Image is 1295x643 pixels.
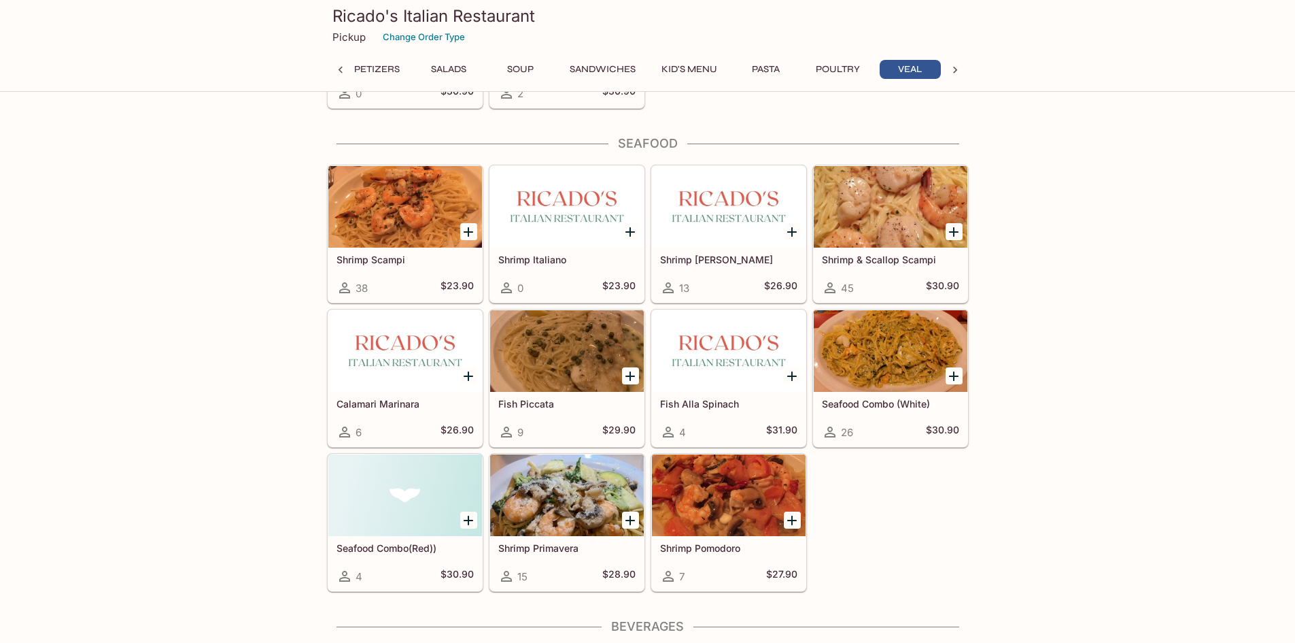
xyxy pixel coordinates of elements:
button: Salads [418,60,479,79]
h4: Seafood [327,136,969,151]
div: Seafood Combo (White) [814,310,967,392]
a: Seafood Combo (White)26$30.90 [813,310,968,447]
button: Sandwiches [562,60,643,79]
h5: $30.90 [602,85,636,101]
button: Add Shrimp Scampi [460,223,477,240]
h5: $29.90 [602,424,636,440]
h5: $27.90 [766,568,797,584]
span: 2 [517,87,523,100]
span: 0 [356,87,362,100]
div: Shrimp Primavera [490,455,644,536]
div: Shrimp Pomodoro [652,455,806,536]
button: Add Seafood Combo (White) [946,367,963,384]
button: Change Order Type [377,27,471,48]
button: Veal [880,60,941,79]
div: Fish Piccata [490,310,644,392]
a: Fish Alla Spinach4$31.90 [651,310,806,447]
span: 9 [517,426,523,439]
div: Shrimp Italiano [490,166,644,248]
div: Shrimp Scampi [328,166,482,248]
span: 6 [356,426,362,439]
h5: $30.90 [441,85,474,101]
a: Shrimp Pomodoro7$27.90 [651,454,806,591]
button: Add Shrimp Italiano [622,223,639,240]
h5: Seafood Combo(Red)) [336,542,474,554]
h5: Seafood Combo (White) [822,398,959,410]
button: Kid's Menu [654,60,725,79]
h5: $30.90 [926,280,959,296]
div: Fish Alla Spinach [652,310,806,392]
button: Add Shrimp Sorrentino [784,223,801,240]
span: 45 [841,282,854,295]
h5: Fish Alla Spinach [660,398,797,410]
h4: Beverages [327,619,969,634]
div: Calamari Marinara [328,310,482,392]
h5: Calamari Marinara [336,398,474,410]
h5: $30.90 [926,424,959,440]
a: Shrimp & Scallop Scampi45$30.90 [813,165,968,303]
h5: Shrimp Pomodoro [660,542,797,554]
button: Add Shrimp & Scallop Scampi [946,223,963,240]
h5: $23.90 [602,280,636,296]
h5: $31.90 [766,424,797,440]
h5: Shrimp & Scallop Scampi [822,254,959,265]
div: Shrimp & Scallop Scampi [814,166,967,248]
span: 15 [517,570,528,583]
a: Seafood Combo(Red))4$30.90 [328,454,483,591]
h5: $23.90 [441,280,474,296]
h5: $30.90 [441,568,474,584]
span: 38 [356,282,368,295]
h5: $28.90 [602,568,636,584]
h5: $26.90 [764,280,797,296]
button: Add Shrimp Pomodoro [784,512,801,529]
div: Shrimp Sorrentino [652,166,806,248]
p: Pickup [332,31,366,44]
span: 26 [841,426,853,439]
button: Add Calamari Marinara [460,367,477,384]
a: Shrimp Primavera15$28.90 [489,454,644,591]
a: Shrimp Scampi38$23.90 [328,165,483,303]
span: 7 [679,570,685,583]
a: Fish Piccata9$29.90 [489,310,644,447]
a: Shrimp [PERSON_NAME]13$26.90 [651,165,806,303]
a: Calamari Marinara6$26.90 [328,310,483,447]
button: Add Fish Alla Spinach [784,367,801,384]
button: Add Shrimp Primavera [622,512,639,529]
button: Add Fish Piccata [622,367,639,384]
h3: Ricado's Italian Restaurant [332,5,963,27]
span: 4 [679,426,686,439]
button: Appetizers [334,60,407,79]
button: Pasta [736,60,797,79]
h5: Shrimp [PERSON_NAME] [660,254,797,265]
h5: Shrimp Primavera [498,542,636,554]
h5: Shrimp Italiano [498,254,636,265]
h5: Shrimp Scampi [336,254,474,265]
span: 0 [517,282,523,295]
div: Seafood Combo(Red)) [328,455,482,536]
span: 13 [679,282,689,295]
button: Soup [490,60,551,79]
h5: $26.90 [441,424,474,440]
button: Poultry [808,60,869,79]
a: Shrimp Italiano0$23.90 [489,165,644,303]
span: 4 [356,570,362,583]
h5: Fish Piccata [498,398,636,410]
button: Add Seafood Combo(Red)) [460,512,477,529]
